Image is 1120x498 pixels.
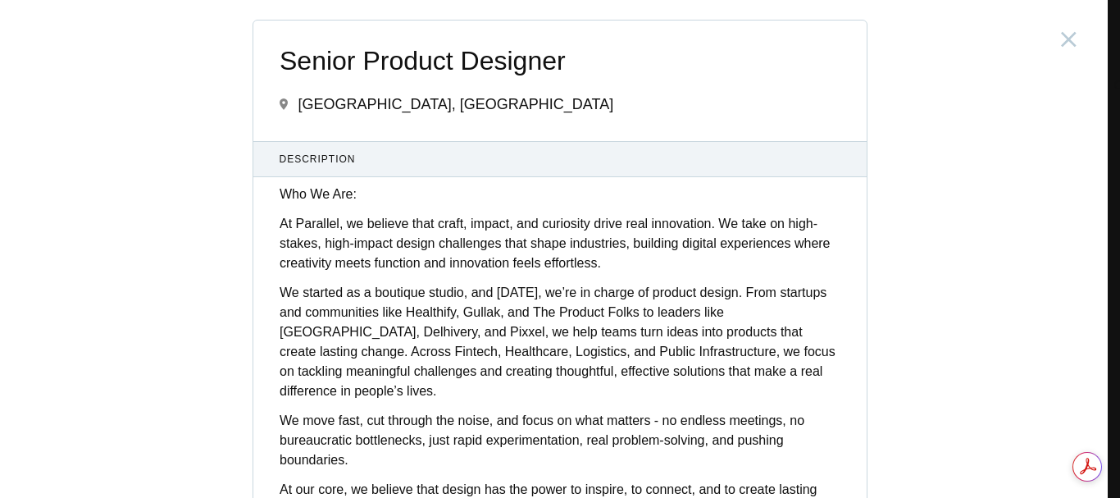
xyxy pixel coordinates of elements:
[298,96,613,112] span: [GEOGRAPHIC_DATA], [GEOGRAPHIC_DATA]
[280,283,840,401] p: We started as a boutique studio, and [DATE], we’re in charge of product design. From startups and...
[280,187,357,201] strong: Who We Are:
[280,47,840,75] span: Senior Product Designer
[280,411,840,470] p: We move fast, cut through the noise, and focus on what matters - no endless meetings, no bureaucr...
[280,152,841,167] span: Description
[280,214,840,273] p: At Parallel, we believe that craft, impact, and curiosity drive real innovation. We take on high-...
